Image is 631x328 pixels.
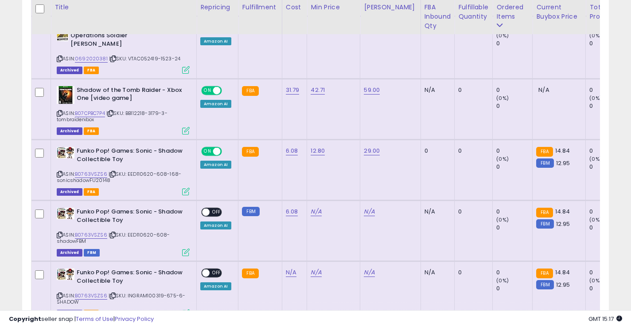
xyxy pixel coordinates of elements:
div: ASIN: [57,86,190,134]
a: N/A [311,207,321,216]
span: ON [202,148,213,155]
a: B0763VSZS6 [75,292,107,300]
span: | SKU: EED110620-608-shadowFBM [57,231,170,245]
div: Fulfillment [242,3,278,12]
small: FBA [242,86,258,96]
a: 29.00 [364,146,380,155]
div: 0 [458,86,486,94]
a: N/A [286,268,296,277]
a: Terms of Use [76,315,113,323]
img: 41dfm+erd6L._SL40_.jpg [57,147,74,158]
span: FBA [84,127,99,135]
span: | SKU: INGRAM100319-675-6-SHADOW [57,292,185,305]
span: OFF [210,269,224,277]
small: (0%) [496,216,509,223]
b: Funko Pop! Games: Sonic - Shadow Collectible Toy [77,208,184,226]
div: 0 [496,102,532,110]
strong: Copyright [9,315,41,323]
div: ASIN: [57,208,190,255]
span: | SKU: VTAC052419-1523-24 [109,55,180,62]
a: B07CPBC7P4 [75,110,105,117]
a: N/A [364,207,374,216]
div: 0 [496,163,532,171]
span: OFF [221,87,235,94]
span: N/A [538,86,549,94]
span: 14.84 [555,146,570,155]
small: FBA [242,269,258,278]
span: | SKU: BB112218-3179-3-tombraiderxbox [57,110,167,123]
div: 0 [589,208,625,216]
small: (0%) [589,155,602,162]
a: B0763VSZS6 [75,231,107,239]
b: Leadership in the Shadows: Special Operations Soldier [PERSON_NAME] [70,24,178,51]
div: 0 [589,163,625,171]
div: Amazon AI [200,221,231,229]
span: | SKU: EED110620-608-168-sonicshadowFU20148 [57,170,181,184]
span: Listings that have been deleted from Seller Central [57,67,82,74]
div: Total Profit [589,3,622,21]
small: (0%) [589,32,602,39]
div: N/A [425,208,448,216]
span: 14.84 [555,207,570,216]
div: 0 [425,147,448,155]
div: ASIN: [57,147,190,194]
div: Repricing [200,3,234,12]
div: Amazon AI [200,282,231,290]
div: Amazon AI [200,100,231,108]
a: 6.08 [286,207,298,216]
div: 0 [496,208,532,216]
span: FBM [84,249,100,257]
a: 59.00 [364,86,380,95]
div: [PERSON_NAME] [364,3,417,12]
a: 6.08 [286,146,298,155]
div: Title [55,3,193,12]
div: FBA inbound Qty [425,3,451,31]
a: B0763VSZS6 [75,170,107,178]
span: Listings that have been deleted from Seller Central [57,127,82,135]
b: Shadow of the Tomb Raider - Xbox One [video game] [77,86,184,105]
span: 2025-08-15 15:17 GMT [588,315,622,323]
span: FBA [84,188,99,196]
img: 41dfm+erd6L._SL40_.jpg [57,208,74,219]
div: seller snap | | [9,315,154,324]
div: 0 [589,285,625,292]
span: OFF [221,148,235,155]
small: FBA [536,147,553,157]
div: 0 [496,285,532,292]
small: (0%) [589,95,602,102]
b: Funko Pop! Games: Sonic - Shadow Collectible Toy [77,269,184,287]
small: FBM [536,158,553,168]
div: 0 [496,224,532,232]
span: Listings that have been deleted from Seller Central [57,249,82,257]
a: 31.79 [286,86,300,95]
span: 14.84 [555,268,570,277]
div: 0 [496,269,532,277]
div: ASIN: [57,24,190,73]
div: 0 [589,224,625,232]
div: 0 [589,102,625,110]
div: 0 [589,147,625,155]
small: (0%) [589,216,602,223]
a: Privacy Policy [115,315,154,323]
span: 12.95 [556,220,570,228]
div: ASIN: [57,269,190,316]
div: N/A [425,86,448,94]
div: 0 [496,147,532,155]
a: N/A [364,268,374,277]
span: 12.95 [556,159,570,167]
div: Fulfillable Quantity [458,3,489,21]
a: 42.71 [311,86,325,95]
div: Min Price [311,3,356,12]
div: 0 [458,269,486,277]
small: (0%) [496,95,509,102]
span: ON [202,87,213,94]
small: FBA [536,269,553,278]
a: N/A [311,268,321,277]
div: N/A [425,269,448,277]
small: FBM [242,207,259,216]
div: Cost [286,3,304,12]
div: Ordered Items [496,3,529,21]
small: (0%) [496,277,509,284]
div: Current Buybox Price [536,3,582,21]
div: 0 [589,269,625,277]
